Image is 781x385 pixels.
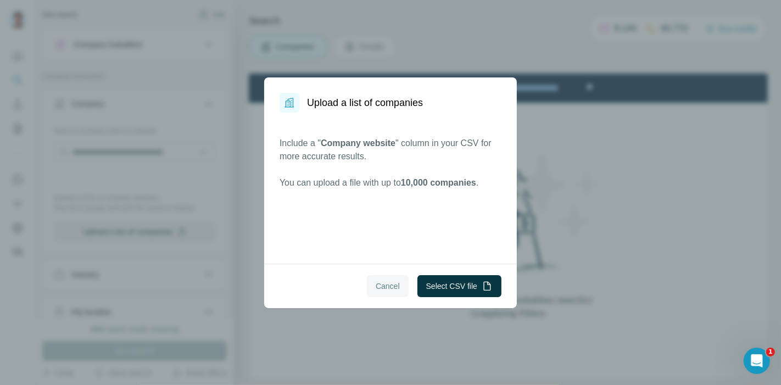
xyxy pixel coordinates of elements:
[181,2,336,26] div: Upgrade plan for full access to Surfe
[280,176,501,189] p: You can upload a file with up to .
[367,275,409,297] button: Cancel
[321,138,395,148] span: Company website
[280,137,501,163] p: Include a " " column in your CSV for more accurate results.
[401,178,476,187] span: 10,000 companies
[744,348,770,374] iframe: Intercom live chat
[376,281,400,292] span: Cancel
[307,95,423,110] h1: Upload a list of companies
[766,348,775,356] span: 1
[417,275,501,297] button: Select CSV file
